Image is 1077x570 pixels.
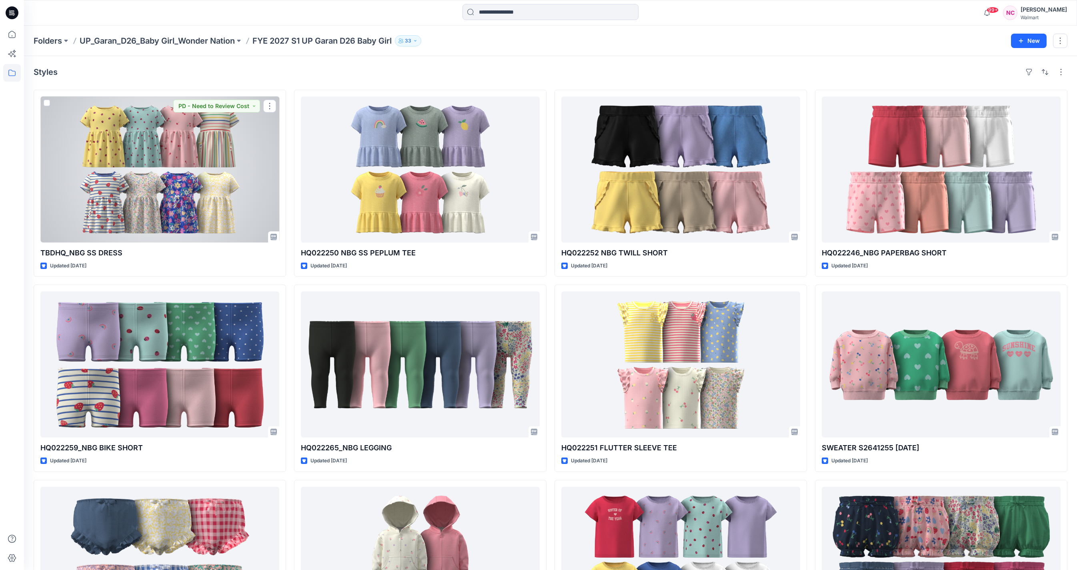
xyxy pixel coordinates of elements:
a: HQ022250 NBG SS PEPLUM TEE [301,96,540,243]
span: 99+ [987,7,999,13]
p: Updated [DATE] [310,457,347,465]
button: 33 [395,35,421,46]
a: SWEATER S2641255 5.15.25 [822,291,1061,438]
a: HQ022265_NBG LEGGING [301,291,540,438]
p: 33 [405,36,411,45]
p: HQ022265_NBG LEGGING [301,442,540,454]
div: Walmart [1021,14,1067,20]
div: NC [1003,6,1017,20]
p: SWEATER S2641255 [DATE] [822,442,1061,454]
p: Updated [DATE] [831,262,868,270]
p: HQ022252 NBG TWILL SHORT [561,247,800,259]
p: TBDHQ_NBG SS DRESS [40,247,279,259]
a: UP_Garan_D26_Baby Girl_Wonder Nation [80,35,235,46]
button: New [1011,34,1047,48]
p: Updated [DATE] [571,262,607,270]
p: HQ022250 NBG SS PEPLUM TEE [301,247,540,259]
p: Updated [DATE] [50,457,86,465]
a: Folders [34,35,62,46]
a: HQ022252 NBG TWILL SHORT [561,96,800,243]
p: HQ022259_NBG BIKE SHORT [40,442,279,454]
h4: Styles [34,67,58,77]
p: HQ022246_NBG PAPERBAG SHORT [822,247,1061,259]
p: Updated [DATE] [50,262,86,270]
p: Updated [DATE] [831,457,868,465]
div: [PERSON_NAME] [1021,5,1067,14]
a: HQ022251 FLUTTER SLEEVE TEE [561,291,800,438]
a: HQ022246_NBG PAPERBAG SHORT [822,96,1061,243]
p: Updated [DATE] [571,457,607,465]
a: TBDHQ_NBG SS DRESS [40,96,279,243]
p: HQ022251 FLUTTER SLEEVE TEE [561,442,800,454]
p: FYE 2027 S1 UP Garan D26 Baby Girl [252,35,392,46]
p: Updated [DATE] [310,262,347,270]
a: HQ022259_NBG BIKE SHORT [40,291,279,438]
